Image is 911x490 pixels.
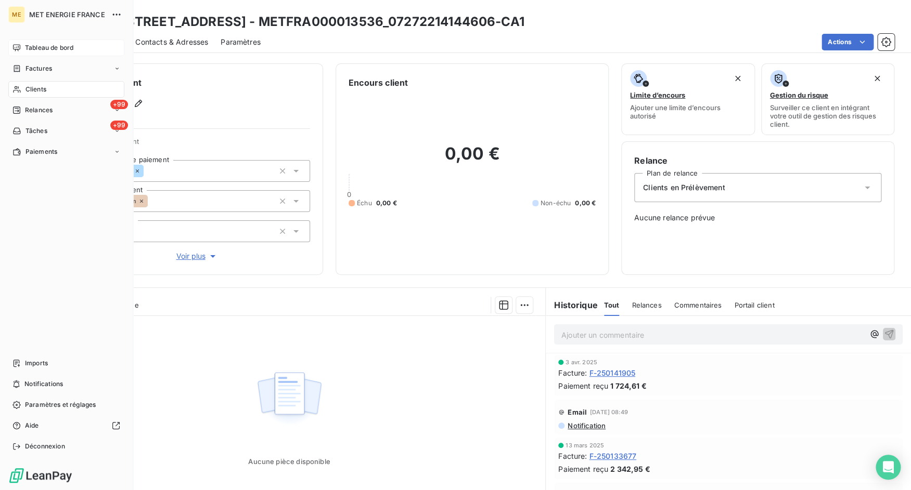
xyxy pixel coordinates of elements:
[734,301,774,309] span: Portail client
[558,380,608,391] span: Paiement reçu
[876,455,901,480] div: Open Intercom Messenger
[632,301,661,309] span: Relances
[822,34,874,50] button: Actions
[25,85,46,94] span: Clients
[349,76,408,89] h6: Encours client
[566,442,604,448] span: 13 mars 2025
[24,379,63,389] span: Notifications
[25,64,52,73] span: Factures
[634,154,881,167] h6: Relance
[558,367,587,378] span: Facture :
[110,100,128,109] span: +99
[8,6,25,23] div: ME
[221,37,261,47] span: Paramètres
[566,359,597,365] span: 3 avr. 2025
[84,250,310,262] button: Voir plus
[761,63,895,135] button: Gestion du risqueSurveiller ce client en intégrant votre outil de gestion des risques client.
[176,251,218,261] span: Voir plus
[558,463,608,474] span: Paiement reçu
[248,457,330,466] span: Aucune pièce disponible
[8,467,73,484] img: Logo LeanPay
[148,196,156,206] input: Ajouter une valeur
[25,421,39,430] span: Aide
[25,147,57,156] span: Paiements
[25,359,48,368] span: Imports
[589,367,635,378] span: F-250141905
[567,421,606,430] span: Notification
[25,43,73,52] span: Tableau de bord
[674,301,722,309] span: Commentaires
[25,400,96,409] span: Paramètres et réglages
[589,451,636,461] span: F-250133677
[621,63,755,135] button: Limite d’encoursAjouter une limite d’encours autorisé
[92,12,524,31] h3: SDC [STREET_ADDRESS] - METFRA000013536_07272214144606-CA1
[376,198,397,208] span: 0,00 €
[630,91,685,99] span: Limite d’encours
[590,409,628,415] span: [DATE] 08:49
[8,417,124,434] a: Aide
[558,451,587,461] span: Facture :
[63,76,310,89] h6: Informations client
[770,91,828,99] span: Gestion du risque
[610,463,650,474] span: 2 342,95 €
[357,198,372,208] span: Échu
[110,121,128,130] span: +99
[643,182,725,193] span: Clients en Prélèvement
[135,37,208,47] span: Contacts & Adresses
[610,380,647,391] span: 1 724,61 €
[256,366,323,431] img: Empty state
[29,10,105,19] span: MET ENERGIE FRANCE
[25,126,47,136] span: Tâches
[347,190,351,198] span: 0
[546,299,598,311] h6: Historique
[575,198,596,208] span: 0,00 €
[25,442,65,451] span: Déconnexion
[541,198,571,208] span: Non-échu
[84,137,310,152] span: Propriétés Client
[630,103,746,120] span: Ajouter une limite d’encours autorisé
[349,143,596,175] h2: 0,00 €
[568,408,587,416] span: Email
[604,301,620,309] span: Tout
[25,105,53,115] span: Relances
[634,213,881,223] span: Aucune relance prévue
[144,166,152,176] input: Ajouter une valeur
[770,103,886,128] span: Surveiller ce client en intégrant votre outil de gestion des risques client.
